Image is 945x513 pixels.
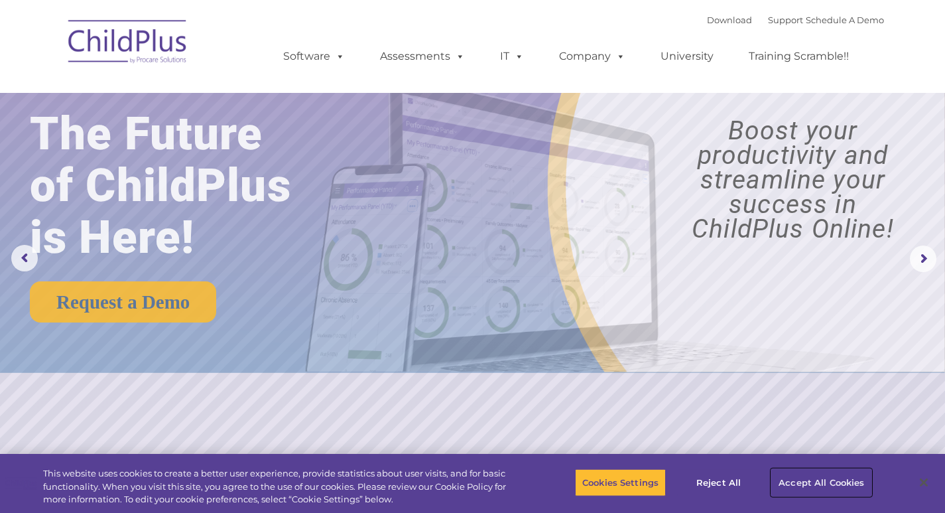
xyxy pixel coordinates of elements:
rs-layer: The Future of ChildPlus is Here! [30,108,332,263]
a: Request a Demo [30,281,216,323]
a: Company [546,43,639,70]
font: | [707,15,884,25]
div: This website uses cookies to create a better user experience, provide statistics about user visit... [43,467,520,506]
a: Software [270,43,358,70]
button: Cookies Settings [575,469,666,496]
span: Phone number [184,142,241,152]
a: Schedule A Demo [806,15,884,25]
button: Reject All [677,469,760,496]
rs-layer: Boost your productivity and streamline your success in ChildPlus Online! [653,119,933,242]
a: Download [707,15,752,25]
a: University [647,43,727,70]
span: Last name [184,88,225,98]
a: Assessments [367,43,478,70]
img: ChildPlus by Procare Solutions [62,11,194,77]
button: Accept All Cookies [771,469,871,496]
a: IT [487,43,537,70]
button: Close [909,468,938,497]
a: Support [768,15,803,25]
a: Training Scramble!! [735,43,862,70]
